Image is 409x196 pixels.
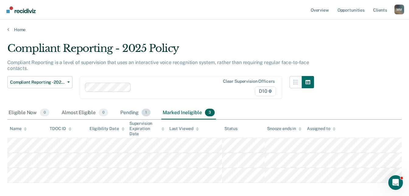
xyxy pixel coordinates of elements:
[7,106,51,120] div: Eligible Now0
[99,109,108,117] span: 0
[307,126,336,131] div: Assigned to
[7,76,72,88] button: Compliant Reporting - 2025 Policy
[161,106,216,120] div: Marked Ineligible3
[223,79,275,84] div: Clear supervision officers
[90,126,125,131] div: Eligibility Date
[10,126,27,131] div: Name
[142,109,150,117] span: 1
[60,106,109,120] div: Almost Eligible0
[40,109,49,117] span: 0
[10,80,65,85] span: Compliant Reporting - 2025 Policy
[7,27,402,32] a: Home
[224,126,238,131] div: Status
[119,106,152,120] div: Pending1
[255,86,276,96] span: D10
[50,126,72,131] div: TDOC ID
[267,126,301,131] div: Snooze ends in
[388,175,403,190] iframe: Intercom live chat
[7,60,309,71] p: Compliant Reporting is a level of supervision that uses an interactive voice recognition system, ...
[169,126,199,131] div: Last Viewed
[205,109,215,117] span: 3
[394,5,404,14] button: Profile dropdown button
[394,5,404,14] div: M M
[7,42,314,60] div: Compliant Reporting - 2025 Policy
[6,6,36,13] img: Recidiviz
[129,121,164,136] div: Supervision Expiration Date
